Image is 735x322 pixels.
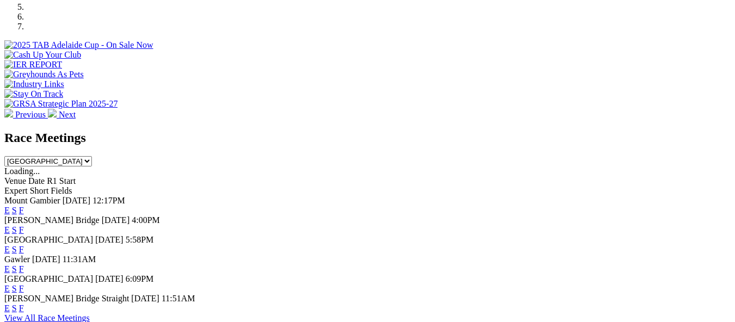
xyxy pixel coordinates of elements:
[4,304,10,313] a: E
[19,264,24,274] a: F
[12,206,17,215] a: S
[162,294,195,303] span: 11:51AM
[59,110,76,119] span: Next
[4,274,93,283] span: [GEOGRAPHIC_DATA]
[4,50,81,60] img: Cash Up Your Club
[28,176,45,185] span: Date
[12,284,17,293] a: S
[4,264,10,274] a: E
[132,215,160,225] span: 4:00PM
[4,206,10,215] a: E
[19,225,24,234] a: F
[4,40,153,50] img: 2025 TAB Adelaide Cup - On Sale Now
[12,304,17,313] a: S
[4,166,40,176] span: Loading...
[95,274,123,283] span: [DATE]
[4,196,60,205] span: Mount Gambier
[4,255,30,264] span: Gawler
[4,235,93,244] span: [GEOGRAPHIC_DATA]
[12,225,17,234] a: S
[4,294,129,303] span: [PERSON_NAME] Bridge Straight
[47,176,76,185] span: R1 Start
[95,235,123,244] span: [DATE]
[30,186,49,195] span: Short
[63,255,96,264] span: 11:31AM
[19,304,24,313] a: F
[4,225,10,234] a: E
[51,186,72,195] span: Fields
[131,294,159,303] span: [DATE]
[126,274,154,283] span: 6:09PM
[19,245,24,254] a: F
[19,284,24,293] a: F
[126,235,154,244] span: 5:58PM
[4,131,731,145] h2: Race Meetings
[4,99,118,109] img: GRSA Strategic Plan 2025-27
[4,110,48,119] a: Previous
[4,215,100,225] span: [PERSON_NAME] Bridge
[19,206,24,215] a: F
[48,110,76,119] a: Next
[4,176,26,185] span: Venue
[102,215,130,225] span: [DATE]
[63,196,91,205] span: [DATE]
[4,186,28,195] span: Expert
[4,109,13,117] img: chevron-left-pager-white.svg
[4,70,84,79] img: Greyhounds As Pets
[12,264,17,274] a: S
[12,245,17,254] a: S
[48,109,57,117] img: chevron-right-pager-white.svg
[4,89,63,99] img: Stay On Track
[15,110,46,119] span: Previous
[32,255,60,264] span: [DATE]
[4,60,62,70] img: IER REPORT
[4,284,10,293] a: E
[92,196,125,205] span: 12:17PM
[4,245,10,254] a: E
[4,79,64,89] img: Industry Links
